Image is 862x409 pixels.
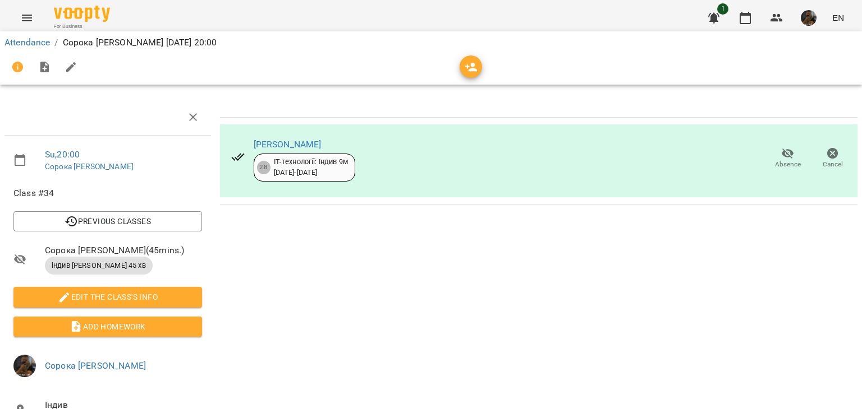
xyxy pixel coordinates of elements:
[828,7,849,28] button: EN
[22,320,193,333] span: Add Homework
[13,4,40,31] button: Menu
[22,290,193,304] span: Edit the class's Info
[274,157,348,178] div: ІТ-технології: Індив 9м [DATE] - [DATE]
[13,355,36,377] img: 38836d50468c905d322a6b1b27ef4d16.jpg
[810,143,855,174] button: Cancel
[45,360,146,371] a: Сорока [PERSON_NAME]
[775,160,801,169] span: Absence
[832,12,844,24] span: EN
[13,211,202,231] button: Previous Classes
[717,3,728,15] span: 1
[254,139,322,150] a: [PERSON_NAME]
[45,244,202,257] span: Сорока [PERSON_NAME] ( 45 mins. )
[765,143,810,174] button: Absence
[801,10,817,26] img: 38836d50468c905d322a6b1b27ef4d16.jpg
[45,162,134,171] a: Сорока [PERSON_NAME]
[54,36,58,49] li: /
[4,37,50,48] a: Attendance
[45,149,80,160] a: Su , 20:00
[823,160,843,169] span: Cancel
[13,287,202,307] button: Edit the class's Info
[13,317,202,337] button: Add Homework
[63,36,217,49] p: Сорока [PERSON_NAME] [DATE] 20:00
[54,23,110,30] span: For Business
[45,261,153,271] span: індив [PERSON_NAME] 45 хв
[22,215,193,228] span: Previous Classes
[13,187,202,200] span: Class #34
[257,161,270,174] div: 28
[54,6,110,22] img: Voopty Logo
[4,36,858,49] nav: breadcrumb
